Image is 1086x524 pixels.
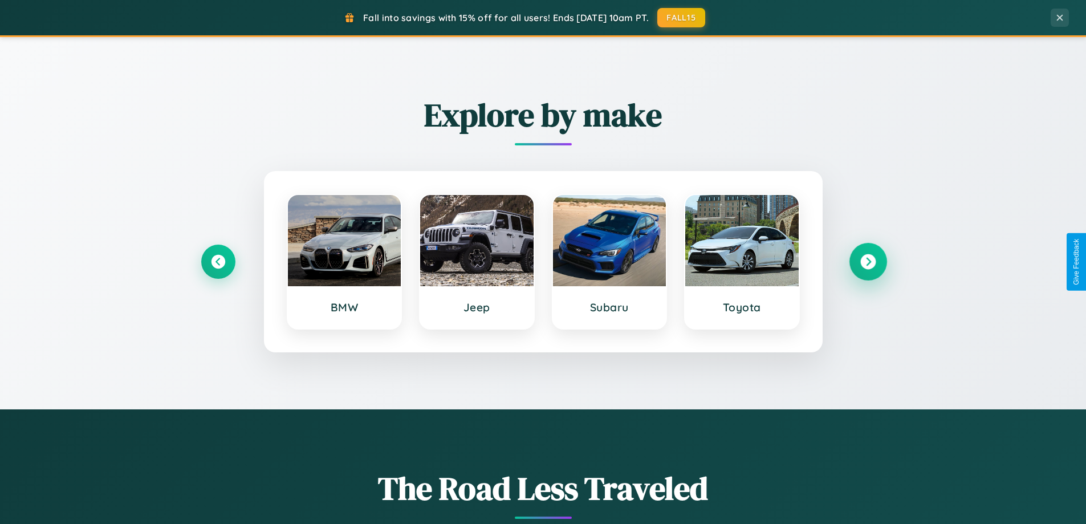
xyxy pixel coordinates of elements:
[363,12,649,23] span: Fall into savings with 15% off for all users! Ends [DATE] 10am PT.
[432,300,522,314] h3: Jeep
[201,466,885,510] h1: The Road Less Traveled
[657,8,705,27] button: FALL15
[697,300,787,314] h3: Toyota
[564,300,655,314] h3: Subaru
[1072,239,1080,285] div: Give Feedback
[201,93,885,137] h2: Explore by make
[299,300,390,314] h3: BMW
